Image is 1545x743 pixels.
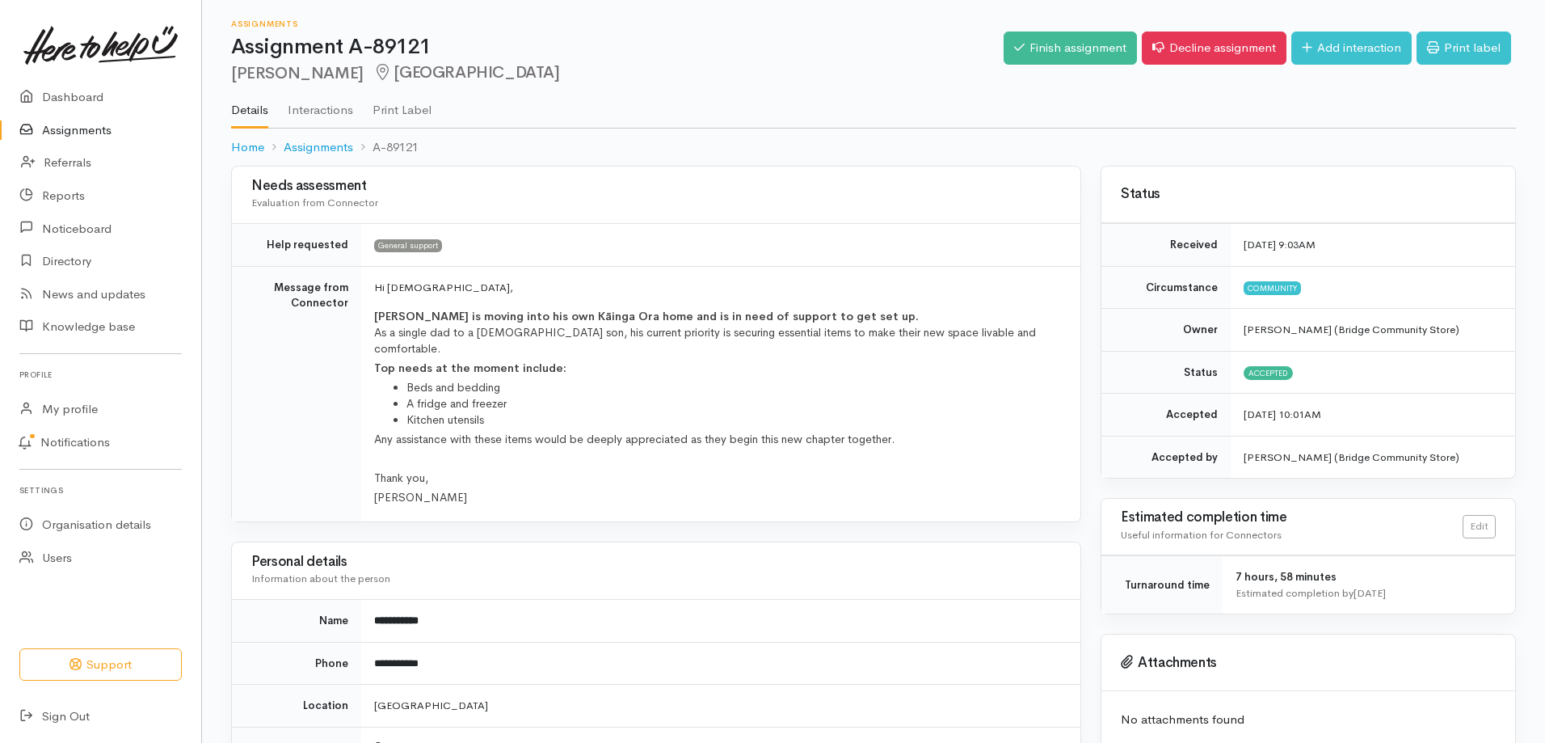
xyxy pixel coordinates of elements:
h6: Assignments [231,19,1004,28]
li: Beds and bedding [406,379,1061,395]
td: Status [1101,351,1231,394]
time: [DATE] [1353,586,1386,600]
p: Hi [DEMOGRAPHIC_DATA], [374,280,1061,296]
h3: Needs assessment [251,179,1061,194]
a: Decline assignment [1142,32,1286,65]
h3: Personal details [251,555,1061,570]
a: Print label [1417,32,1511,65]
h3: Attachments [1121,655,1496,671]
span: Community [1244,281,1301,294]
a: Interactions [288,82,353,127]
a: Print Label [373,82,432,127]
span: [GEOGRAPHIC_DATA] [373,62,560,82]
span: 7 hours, 58 minutes [1236,570,1337,584]
span: Information about the person [251,572,390,585]
span: Useful information for Connectors [1121,528,1282,542]
p: No attachments found [1121,711,1496,729]
div: Estimated completion by [1236,585,1496,602]
h6: Settings [19,479,182,501]
td: Accepted by [1101,436,1231,478]
li: Kitchen utensils [406,412,1061,428]
button: Support [19,648,182,682]
p: Thank you, [374,470,1061,486]
td: [PERSON_NAME] (Bridge Community Store) [1231,436,1515,478]
td: Accepted [1101,394,1231,437]
a: Finish assignment [1004,32,1137,65]
td: Location [232,685,361,728]
h1: Assignment A-89121 [231,36,1004,59]
h6: Profile [19,364,182,386]
td: Circumstance [1101,266,1231,309]
h2: [PERSON_NAME] [231,64,1004,82]
a: Assignments [284,138,353,157]
a: Home [231,138,264,157]
td: Received [1101,224,1231,267]
p: As a single dad to a [DEMOGRAPHIC_DATA] son, his current priority is securing essential items to ... [374,308,1061,357]
li: A fridge and freezer [406,395,1061,412]
p: Any assistance with these items would be deeply appreciated as they begin this new chapter together. [374,431,1061,447]
nav: breadcrumb [231,129,1516,167]
td: Name [232,600,361,643]
p: [PERSON_NAME] [374,489,1061,505]
a: Edit [1463,515,1496,538]
span: Top needs at the moment include: [374,361,566,375]
td: Help requested [232,224,361,267]
span: Evaluation from Connector [251,196,378,209]
td: [GEOGRAPHIC_DATA] [361,685,1080,728]
li: A-89121 [353,138,419,157]
a: Details [231,82,268,129]
td: Phone [232,642,361,685]
td: Owner [1101,309,1231,352]
span: General support [374,239,442,252]
h3: Status [1121,187,1496,202]
td: Turnaround time [1101,556,1223,614]
a: Add interaction [1291,32,1412,65]
span: [PERSON_NAME] (Bridge Community Store) [1244,323,1459,336]
h3: Estimated completion time [1121,510,1463,526]
time: [DATE] 9:03AM [1244,238,1316,251]
td: Message from Connector [232,266,361,521]
span: [PERSON_NAME] is moving into his own Kāinga Ora home and is in need of support to get set up. [374,309,919,323]
span: Accepted [1244,366,1293,379]
time: [DATE] 10:01AM [1244,407,1321,421]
